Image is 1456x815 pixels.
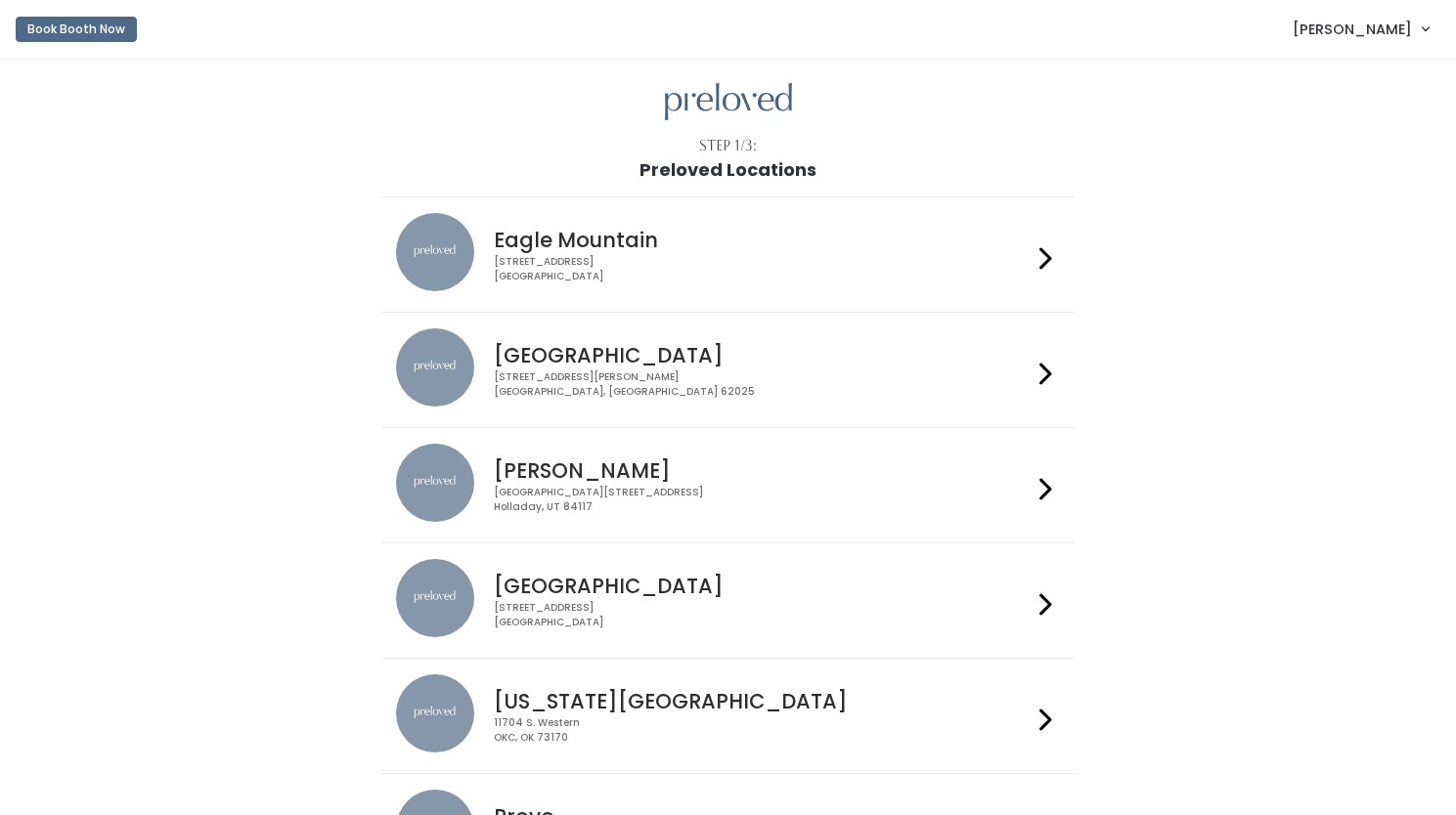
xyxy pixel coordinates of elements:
a: [PERSON_NAME] [1273,8,1448,50]
img: preloved location [396,559,474,637]
div: [STREET_ADDRESS] [GEOGRAPHIC_DATA] [494,255,1032,283]
h4: Eagle Mountain [494,229,1032,251]
h4: [GEOGRAPHIC_DATA] [494,575,1032,597]
a: preloved location [US_STATE][GEOGRAPHIC_DATA] 11704 S. WesternOKC, OK 73170 [396,674,1060,757]
div: [GEOGRAPHIC_DATA][STREET_ADDRESS] Holladay, UT 84117 [494,486,1032,514]
div: 11704 S. Western OKC, OK 73170 [494,716,1032,745]
img: preloved location [396,674,474,752]
h1: Preloved Locations [640,160,816,180]
a: preloved location [PERSON_NAME] [GEOGRAPHIC_DATA][STREET_ADDRESS]Holladay, UT 84117 [396,444,1060,527]
a: Book Booth Now [16,8,137,51]
a: preloved location [GEOGRAPHIC_DATA] [STREET_ADDRESS][GEOGRAPHIC_DATA] [396,559,1060,642]
img: preloved logo [665,83,792,121]
img: preloved location [396,213,474,291]
a: preloved location [GEOGRAPHIC_DATA] [STREET_ADDRESS][PERSON_NAME][GEOGRAPHIC_DATA], [GEOGRAPHIC_D... [396,328,1060,411]
h4: [PERSON_NAME] [494,459,1032,482]
div: [STREET_ADDRESS] [GEOGRAPHIC_DATA] [494,601,1032,629]
img: preloved location [396,328,474,407]
div: Step 1/3: [699,136,757,156]
span: [PERSON_NAME] [1293,19,1412,40]
div: [STREET_ADDRESS][PERSON_NAME] [GEOGRAPHIC_DATA], [GEOGRAPHIC_DATA] 62025 [494,370,1032,399]
h4: [US_STATE][GEOGRAPHIC_DATA] [494,690,1032,712]
button: Book Booth Now [16,17,137,42]
h4: [GEOGRAPHIC_DATA] [494,344,1032,366]
a: preloved location Eagle Mountain [STREET_ADDRESS][GEOGRAPHIC_DATA] [396,213,1060,296]
img: preloved location [396,444,474,522]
